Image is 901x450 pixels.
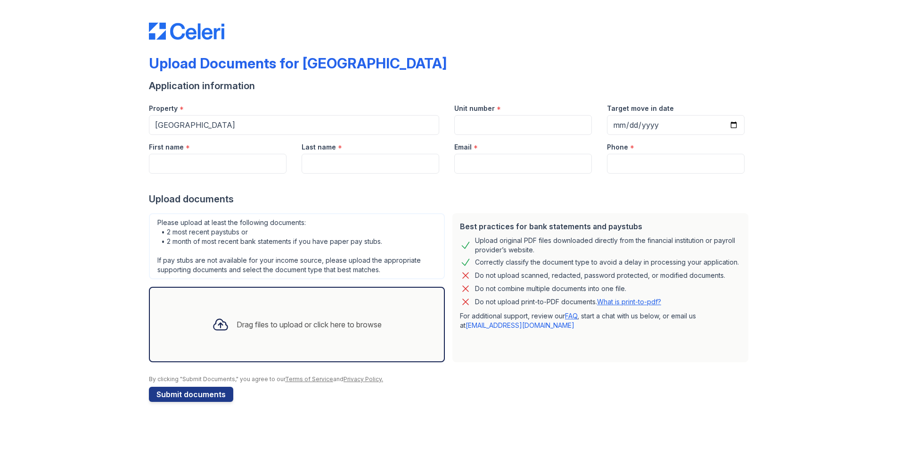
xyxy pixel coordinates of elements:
div: Do not combine multiple documents into one file. [475,283,626,294]
div: Do not upload scanned, redacted, password protected, or modified documents. [475,270,725,281]
p: Do not upload print-to-PDF documents. [475,297,661,307]
label: Email [454,142,472,152]
div: Upload original PDF files downloaded directly from the financial institution or payroll provider’... [475,236,741,255]
p: For additional support, review our , start a chat with us below, or email us at [460,311,741,330]
div: Application information [149,79,752,92]
label: First name [149,142,184,152]
label: Unit number [454,104,495,113]
div: Upload Documents for [GEOGRAPHIC_DATA] [149,55,447,72]
div: Correctly classify the document type to avoid a delay in processing your application. [475,257,739,268]
button: Submit documents [149,387,233,402]
div: Drag files to upload or click here to browse [237,319,382,330]
a: What is print-to-pdf? [597,298,661,306]
div: Please upload at least the following documents: • 2 most recent paystubs or • 2 month of most rec... [149,213,445,279]
a: [EMAIL_ADDRESS][DOMAIN_NAME] [466,321,574,329]
div: By clicking "Submit Documents," you agree to our and [149,375,752,383]
label: Last name [302,142,336,152]
label: Phone [607,142,628,152]
div: Upload documents [149,192,752,206]
div: Best practices for bank statements and paystubs [460,221,741,232]
label: Property [149,104,178,113]
label: Target move in date [607,104,674,113]
a: Privacy Policy. [344,375,383,383]
a: Terms of Service [285,375,333,383]
img: CE_Logo_Blue-a8612792a0a2168367f1c8372b55b34899dd931a85d93a1a3d3e32e68fde9ad4.png [149,23,224,40]
a: FAQ [565,312,577,320]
